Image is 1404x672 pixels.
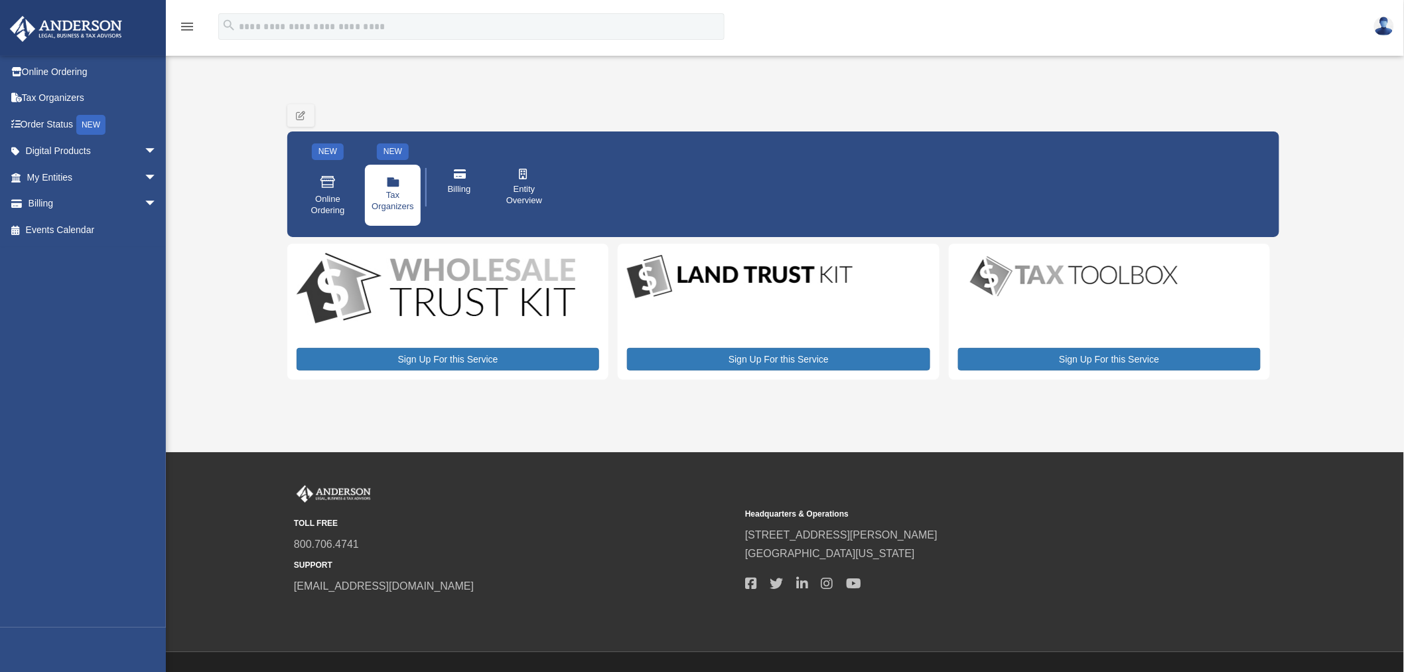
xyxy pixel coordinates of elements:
[365,165,421,226] a: Tax Organizers
[745,548,915,559] a: [GEOGRAPHIC_DATA][US_STATE]
[372,190,414,212] span: Tax Organizers
[294,558,736,572] small: SUPPORT
[745,507,1187,521] small: Headquarters & Operations
[627,253,853,301] img: LandTrust_lgo-1.jpg
[9,138,171,165] a: Digital Productsarrow_drop_down
[312,143,344,160] div: NEW
[6,16,126,42] img: Anderson Advisors Platinum Portal
[309,194,346,216] span: Online Ordering
[294,517,736,531] small: TOLL FREE
[958,253,1190,299] img: taxtoolbox_new-1.webp
[76,115,105,135] div: NEW
[627,348,930,371] a: Sign Up For this Service
[144,138,171,165] span: arrow_drop_down
[9,58,177,85] a: Online Ordering
[9,191,177,217] a: Billingarrow_drop_down
[506,184,543,207] span: Entity Overview
[297,253,575,327] img: WS-Trust-Kit-lgo-1.jpg
[9,85,177,112] a: Tax Organizers
[9,111,177,138] a: Order StatusNEW
[1374,17,1394,36] img: User Pic
[9,164,177,191] a: My Entitiesarrow_drop_down
[294,580,474,592] a: [EMAIL_ADDRESS][DOMAIN_NAME]
[9,216,177,243] a: Events Calendar
[144,164,171,191] span: arrow_drop_down
[300,165,356,226] a: Online Ordering
[294,485,374,503] img: Anderson Advisors Platinum Portal
[179,23,195,35] a: menu
[222,18,236,33] i: search
[179,19,195,35] i: menu
[958,348,1261,371] a: Sign Up For this Service
[496,159,552,215] a: Entity Overview
[745,529,938,541] a: [STREET_ADDRESS][PERSON_NAME]
[431,159,487,215] a: Billing
[294,539,359,550] a: 800.706.4741
[297,348,599,371] a: Sign Up For this Service
[448,184,471,195] span: Billing
[377,143,409,160] div: NEW
[144,191,171,218] span: arrow_drop_down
